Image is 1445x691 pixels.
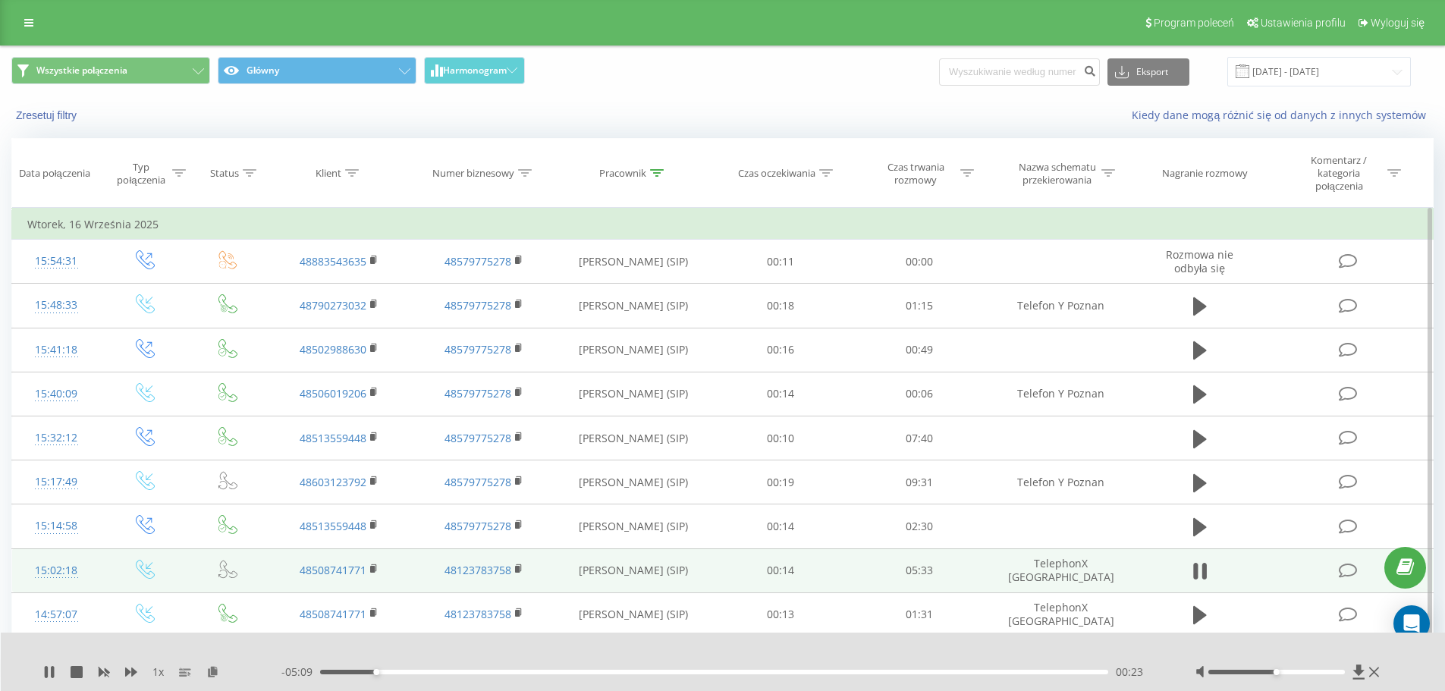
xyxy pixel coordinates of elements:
[556,240,712,284] td: [PERSON_NAME] (SIP)
[599,167,646,180] div: Pracownik
[444,386,511,400] a: 48579775278
[850,460,989,504] td: 09:31
[850,592,989,636] td: 01:31
[988,372,1132,416] td: Telefon Y Poznan
[556,284,712,328] td: [PERSON_NAME] (SIP)
[316,167,341,180] div: Klient
[444,298,511,313] a: 48579775278
[300,563,366,577] a: 48508741771
[556,548,712,592] td: [PERSON_NAME] (SIP)
[850,284,989,328] td: 01:15
[1016,161,1098,187] div: Nazwa schematu przekierowania
[712,284,850,328] td: 00:18
[27,423,86,453] div: 15:32:12
[1166,247,1233,275] span: Rozmowa nie odbyła się
[444,519,511,533] a: 48579775278
[27,556,86,586] div: 15:02:18
[300,298,366,313] a: 48790273032
[444,563,511,577] a: 48123783758
[1261,17,1346,29] span: Ustawienia profilu
[444,342,511,356] a: 48579775278
[850,548,989,592] td: 05:33
[712,592,850,636] td: 00:13
[1154,17,1234,29] span: Program poleceń
[939,58,1100,86] input: Wyszukiwanie według numeru
[300,607,366,621] a: 48508741771
[850,504,989,548] td: 02:30
[556,416,712,460] td: [PERSON_NAME] (SIP)
[444,475,511,489] a: 48579775278
[1295,154,1384,193] div: Komentarz / kategoria połączenia
[556,460,712,504] td: [PERSON_NAME] (SIP)
[19,167,90,180] div: Data połączenia
[300,519,366,533] a: 48513559448
[152,664,164,680] span: 1 x
[1107,58,1189,86] button: Eksport
[988,460,1132,504] td: Telefon Y Poznan
[988,548,1132,592] td: TelephonX [GEOGRAPHIC_DATA]
[850,328,989,372] td: 00:49
[432,167,514,180] div: Numer biznesowy
[27,291,86,320] div: 15:48:33
[988,592,1132,636] td: TelephonX [GEOGRAPHIC_DATA]
[556,504,712,548] td: [PERSON_NAME] (SIP)
[1274,669,1280,675] div: Accessibility label
[712,504,850,548] td: 00:14
[712,328,850,372] td: 00:16
[443,65,507,76] span: Harmonogram
[850,416,989,460] td: 07:40
[712,372,850,416] td: 00:14
[27,247,86,276] div: 15:54:31
[424,57,525,84] button: Harmonogram
[27,600,86,630] div: 14:57:07
[556,328,712,372] td: [PERSON_NAME] (SIP)
[444,431,511,445] a: 48579775278
[712,548,850,592] td: 00:14
[1371,17,1425,29] span: Wyloguj się
[1162,167,1248,180] div: Nagranie rozmowy
[36,64,127,77] span: Wszystkie połączenia
[300,254,366,269] a: 48883543635
[114,161,168,187] div: Typ połączenia
[1132,108,1434,122] a: Kiedy dane mogą różnić się od danych z innych systemów
[556,372,712,416] td: [PERSON_NAME] (SIP)
[444,254,511,269] a: 48579775278
[712,240,850,284] td: 00:11
[1393,605,1430,642] div: Open Intercom Messenger
[850,240,989,284] td: 00:00
[1116,664,1143,680] span: 00:23
[850,372,989,416] td: 00:06
[300,386,366,400] a: 48506019206
[210,167,239,180] div: Status
[300,431,366,445] a: 48513559448
[11,108,84,122] button: Zresetuj filtry
[27,511,86,541] div: 15:14:58
[300,475,366,489] a: 48603123792
[712,416,850,460] td: 00:10
[27,335,86,365] div: 15:41:18
[27,467,86,497] div: 15:17:49
[712,460,850,504] td: 00:19
[218,57,416,84] button: Główny
[738,167,815,180] div: Czas oczekiwania
[373,669,379,675] div: Accessibility label
[988,284,1132,328] td: Telefon Y Poznan
[444,607,511,621] a: 48123783758
[875,161,957,187] div: Czas trwania rozmowy
[281,664,320,680] span: - 05:09
[12,209,1434,240] td: Wtorek, 16 Września 2025
[27,379,86,409] div: 15:40:09
[11,57,210,84] button: Wszystkie połączenia
[556,592,712,636] td: [PERSON_NAME] (SIP)
[300,342,366,356] a: 48502988630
